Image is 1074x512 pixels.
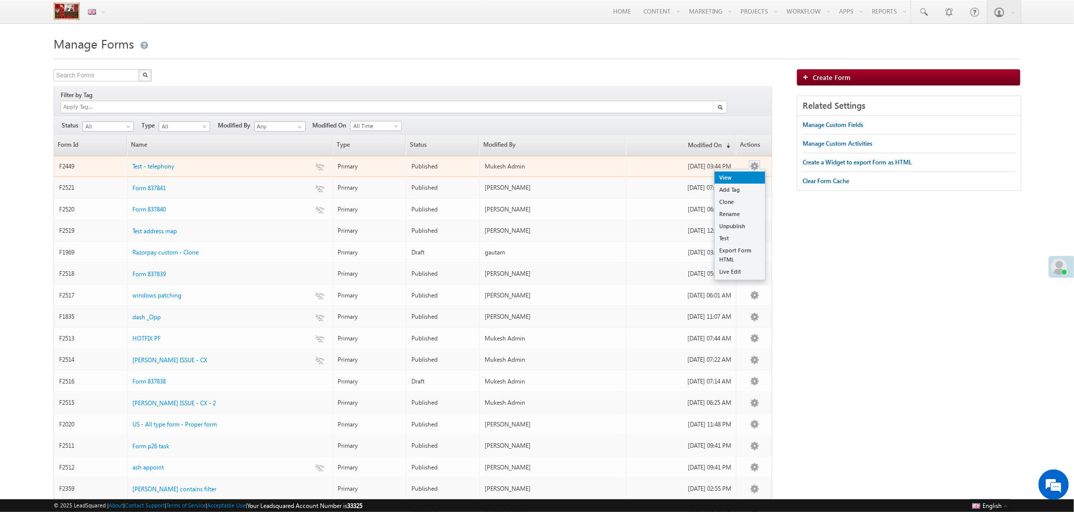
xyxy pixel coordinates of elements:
[59,420,122,429] div: F2020
[132,442,169,450] span: Form p26 task
[17,53,42,66] img: d_60004797649_company_0_60004797649
[411,334,475,343] div: Published
[631,420,731,429] div: [DATE] 11:48 PM
[485,226,621,235] div: [PERSON_NAME]
[218,121,254,130] span: Modified By
[132,205,166,214] a: Form 837840
[132,270,166,279] a: Form 837839
[132,356,207,364] span: [PERSON_NAME] ISSUE - CX
[718,105,723,110] img: Search
[109,502,123,508] a: About
[59,183,122,192] div: F2521
[736,135,772,155] span: Actions
[132,463,164,471] span: ash appoint
[722,142,730,150] span: (sorted descending)
[132,227,177,235] span: Test address map
[803,135,872,153] a: Manage Custom Activities
[338,183,401,192] div: Primary
[292,122,305,132] a: Show All Items
[59,226,122,235] div: F2519
[631,291,731,300] div: [DATE] 06:01 AM
[411,463,475,472] div: Published
[485,463,621,472] div: [PERSON_NAME]
[631,162,731,171] div: [DATE] 03:44 PM
[54,35,134,52] span: Manage Forms
[132,377,166,386] a: Form 837838
[338,377,401,386] div: Primary
[59,334,122,343] div: F2513
[631,484,731,493] div: [DATE] 02:55 PM
[54,135,126,155] a: Form Id
[411,377,475,386] div: Draft
[411,398,475,407] div: Published
[485,398,621,407] div: Mukesh Admin
[411,205,475,214] div: Published
[631,463,731,472] div: [DATE] 09:41 PM
[338,484,401,493] div: Primary
[485,183,621,192] div: [PERSON_NAME]
[61,90,96,101] div: Filter by Tag
[351,121,399,131] span: All Time
[132,248,199,256] span: Razorpay custom - Clone
[166,502,206,508] a: Terms of Service
[132,420,217,429] a: US - All type form - Proper form
[59,463,122,472] div: F2512
[338,398,401,407] div: Primary
[411,312,475,321] div: Published
[411,248,475,257] div: Draft
[132,485,216,493] span: [PERSON_NAME] contains filter
[411,162,475,171] div: Published
[411,420,475,429] div: Published
[631,269,731,278] div: [DATE] 05:06 PM
[338,269,401,278] div: Primary
[798,96,1020,116] div: Related Settings
[715,184,765,196] a: Add Tag
[485,248,621,257] div: gautam
[59,441,122,450] div: F2511
[338,205,401,214] div: Primary
[485,269,621,278] div: [PERSON_NAME]
[485,162,621,171] div: Mukesh Admin
[132,227,177,236] a: Test address map
[631,205,731,214] div: [DATE] 06:42 PM
[485,484,621,493] div: [PERSON_NAME]
[485,334,621,343] div: Mukesh Admin
[132,248,199,257] a: Razorpay custom - Clone
[715,266,765,278] a: Live Edit
[347,502,362,509] span: 33325
[803,139,872,148] div: Manage Custom Activities
[485,377,621,386] div: Mukesh Admin
[631,183,731,192] div: [DATE] 07:16 AM
[132,291,181,300] a: windows patching
[485,355,621,364] div: Mukesh Admin
[166,5,190,29] div: Minimize live chat window
[411,183,475,192] div: Published
[127,135,332,155] a: Name
[59,269,122,278] div: F2518
[59,312,122,321] div: F1835
[411,291,475,300] div: Published
[715,208,765,220] a: Rename
[803,153,912,172] a: Create a Widget to export Form as HTML
[254,121,306,132] input: Type to Search
[715,196,765,208] a: Clone
[803,177,849,186] div: Clear Form Cache
[62,121,82,130] span: Status
[132,356,207,365] a: [PERSON_NAME] ISSUE - CX
[406,135,479,155] span: Status
[59,355,122,364] div: F2514
[631,334,731,343] div: [DATE] 07:44 AM
[137,312,183,325] em: Start Chat
[132,162,174,171] a: Test - telephony
[59,484,122,493] div: F2359
[485,205,621,214] div: [PERSON_NAME]
[631,248,731,257] div: [DATE] 03:45 PM
[132,162,174,170] span: Test - telephony
[247,502,362,509] span: Your Leadsquared Account Number is
[411,484,475,493] div: Published
[485,420,621,429] div: [PERSON_NAME]
[338,162,401,171] div: Primary
[803,74,813,80] img: add_icon.png
[132,442,169,451] a: Form p26 task
[132,184,166,193] a: Form 837841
